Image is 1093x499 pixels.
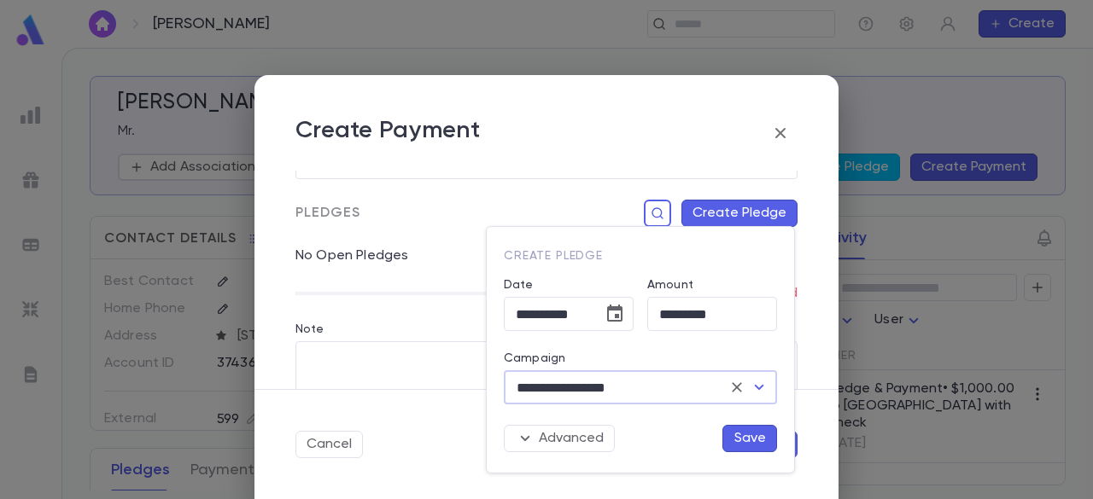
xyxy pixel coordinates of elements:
span: Create Pledge [504,250,603,262]
button: Save [722,425,777,452]
label: Date [504,278,634,292]
label: Amount [647,278,693,292]
button: Advanced [504,425,615,452]
button: Choose date, selected date is Sep 16, 2025 [598,297,632,331]
button: Open [747,375,771,399]
button: Clear [725,375,749,399]
label: Campaign [504,351,565,365]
